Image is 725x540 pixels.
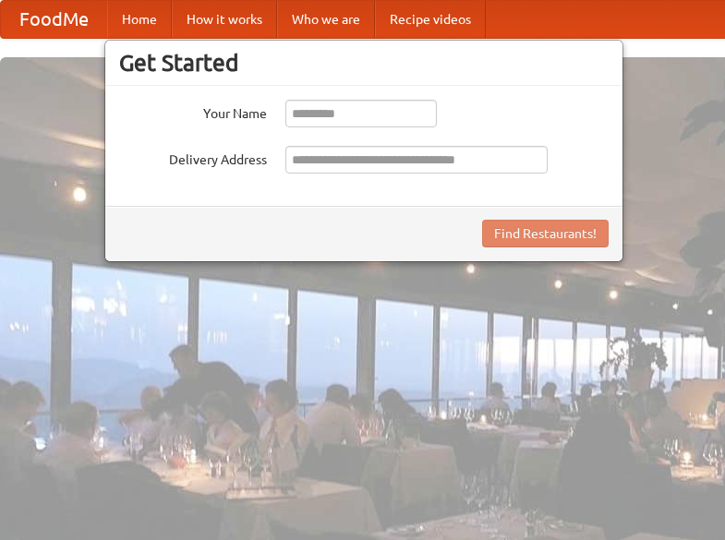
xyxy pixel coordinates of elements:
[119,146,267,169] label: Delivery Address
[172,1,277,38] a: How it works
[375,1,486,38] a: Recipe videos
[1,1,107,38] a: FoodMe
[119,100,267,123] label: Your Name
[107,1,172,38] a: Home
[277,1,375,38] a: Who we are
[482,220,609,247] button: Find Restaurants!
[119,49,609,77] h3: Get Started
